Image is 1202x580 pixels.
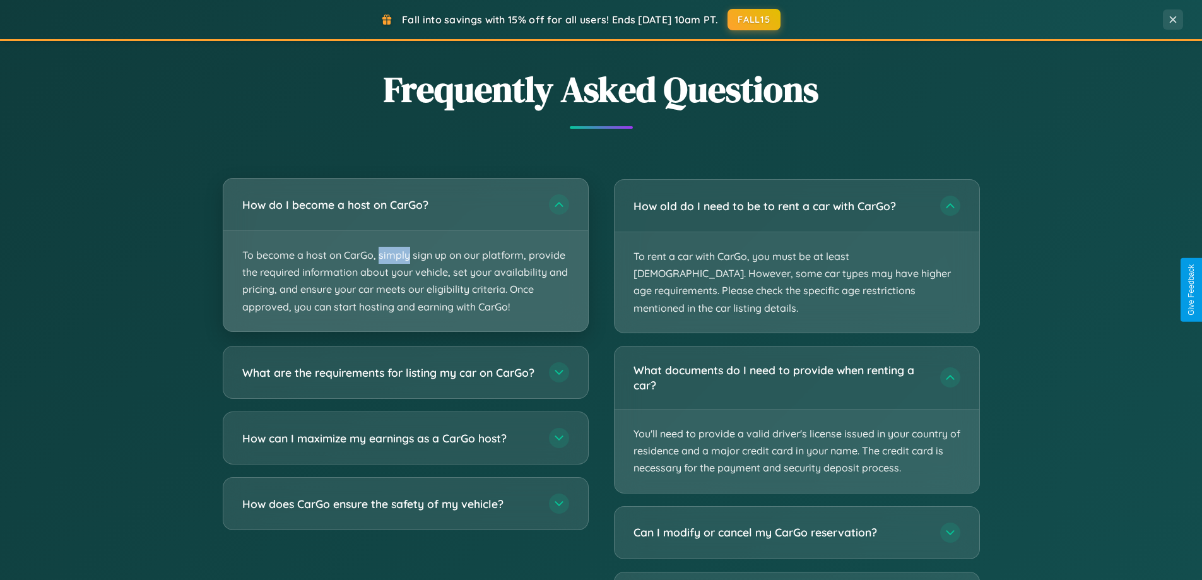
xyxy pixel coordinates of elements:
[615,410,979,493] p: You'll need to provide a valid driver's license issued in your country of residence and a major c...
[242,430,536,446] h3: How can I maximize my earnings as a CarGo host?
[633,524,928,540] h3: Can I modify or cancel my CarGo reservation?
[223,231,588,331] p: To become a host on CarGo, simply sign up on our platform, provide the required information about...
[242,364,536,380] h3: What are the requirements for listing my car on CarGo?
[242,495,536,511] h3: How does CarGo ensure the safety of my vehicle?
[402,13,718,26] span: Fall into savings with 15% off for all users! Ends [DATE] 10am PT.
[633,198,928,214] h3: How old do I need to be to rent a car with CarGo?
[242,197,536,213] h3: How do I become a host on CarGo?
[1187,264,1196,316] div: Give Feedback
[615,232,979,333] p: To rent a car with CarGo, you must be at least [DEMOGRAPHIC_DATA]. However, some car types may ha...
[223,65,980,114] h2: Frequently Asked Questions
[633,362,928,393] h3: What documents do I need to provide when renting a car?
[728,9,781,30] button: FALL15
